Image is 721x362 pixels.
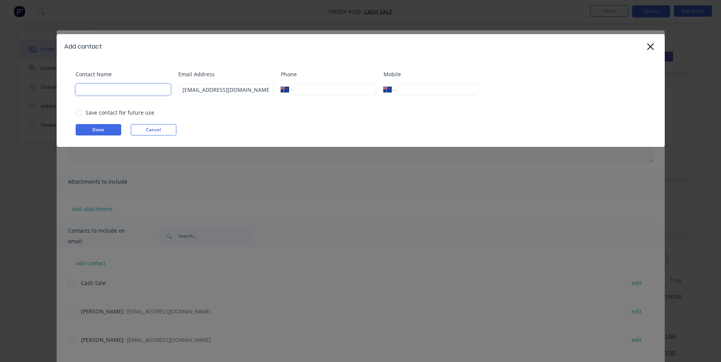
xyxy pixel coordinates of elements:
label: Contact Name [76,70,171,78]
div: Save contact for future use [86,109,154,116]
button: Done [76,124,121,135]
label: Email Address [178,70,273,78]
label: Mobile [383,70,479,78]
label: Phone [281,70,376,78]
div: Add contact [64,42,102,51]
button: Cancel [131,124,176,135]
